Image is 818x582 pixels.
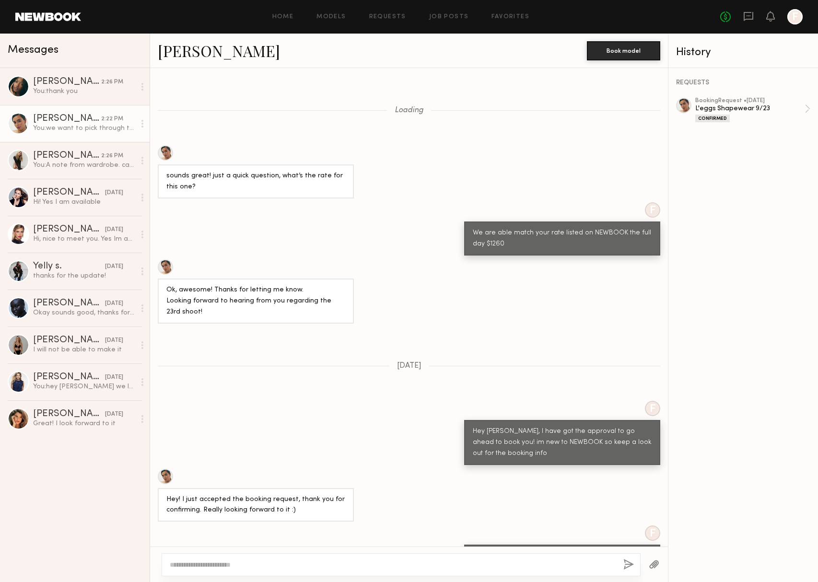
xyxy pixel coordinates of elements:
a: bookingRequest •[DATE]L'eggs Shapewear 9/23Confirmed [695,98,810,122]
span: Loading [395,106,423,115]
div: [DATE] [105,373,123,382]
div: You: we want to pick through to show hair/makeup a look [33,124,135,133]
button: Book model [587,41,660,60]
div: Hi, nice to meet you. Yes Im available. Also, my Instagram is @meggirll. Thank you! [33,234,135,244]
div: Confirmed [695,115,730,122]
div: 2:26 PM [101,151,123,161]
span: [DATE] [397,362,421,370]
div: [PERSON_NAME] [33,188,105,198]
div: [PERSON_NAME] [33,409,105,419]
div: Yelly s. [33,262,105,271]
div: booking Request • [DATE] [695,98,805,104]
div: History [676,47,810,58]
a: Favorites [491,14,529,20]
div: Okay sounds good, thanks for the update! [33,308,135,317]
a: Job Posts [429,14,469,20]
div: [PERSON_NAME] [33,225,105,234]
div: [DATE] [105,262,123,271]
div: [PERSON_NAME] [33,114,101,124]
a: [PERSON_NAME] [158,40,280,61]
div: thanks for the update! [33,271,135,280]
div: REQUESTS [676,80,810,86]
div: [DATE] [105,299,123,308]
a: Requests [369,14,406,20]
a: Models [316,14,346,20]
div: Hey! I just accepted the booking request, thank you for confirming. Really looking forward to it :) [166,494,345,516]
div: 2:22 PM [101,115,123,124]
div: We are able match your rate listed on NEWBOOK the full day $1260 [473,228,652,250]
div: [PERSON_NAME] [33,336,105,345]
a: Home [272,14,294,20]
div: You: A note from wardrobe. can you bring options of the most minimal underwear (bottoms) you have... [33,161,135,170]
div: L'eggs Shapewear 9/23 [695,104,805,113]
div: [DATE] [105,336,123,345]
div: sounds great! just a quick question, what’s the rate for this one? [166,171,345,193]
div: Hi! Yes I am available [33,198,135,207]
a: F [787,9,803,24]
div: 2:26 PM [101,78,123,87]
div: [PERSON_NAME] [33,372,105,382]
div: You: thank you [33,87,135,96]
div: [PERSON_NAME] [33,299,105,308]
div: [DATE] [105,188,123,198]
div: [DATE] [105,410,123,419]
div: You: hey [PERSON_NAME] we love your look, I am casting a photo/video shoot for the brand L'eggs f... [33,382,135,391]
div: I will not be able to make it [33,345,135,354]
span: Messages [8,45,58,56]
div: [PERSON_NAME] [33,151,101,161]
div: [DATE] [105,225,123,234]
a: Book model [587,46,660,54]
div: Great! I look forward to it [33,419,135,428]
div: [PERSON_NAME] [33,77,101,87]
div: Hey [PERSON_NAME], I have got the approval to go ahead to book you! im new to NEWBOOK so keep a l... [473,426,652,459]
div: Ok, awesome! Thanks for letting me know. Looking forward to hearing from you regarding the 23rd s... [166,285,345,318]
